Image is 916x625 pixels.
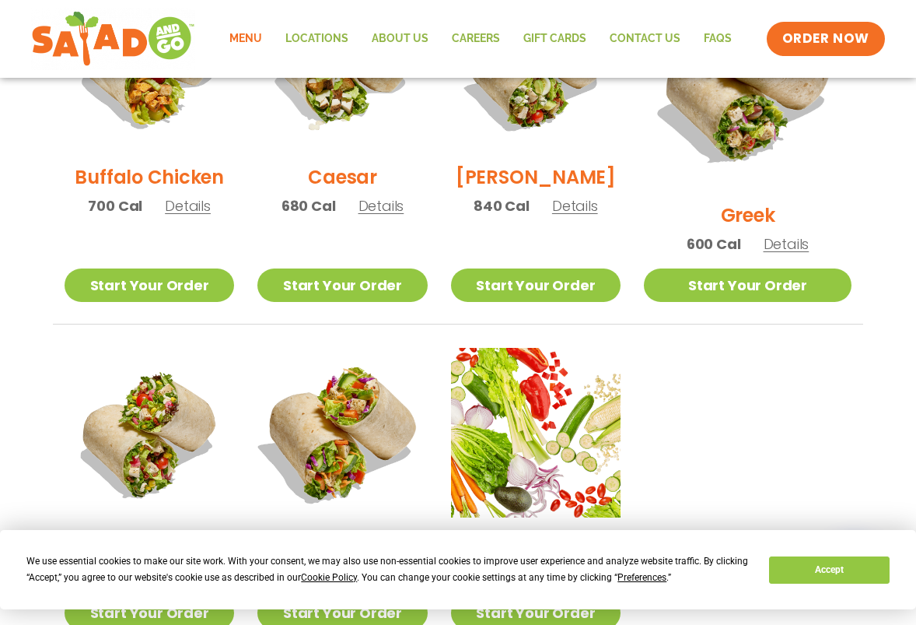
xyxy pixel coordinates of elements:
[26,553,750,586] div: We use essential cookies to make our site work. With your consent, we may also use non-essential ...
[281,195,336,216] span: 680 Cal
[456,163,616,191] h2: [PERSON_NAME]
[358,196,404,216] span: Details
[474,195,530,216] span: 840 Cal
[65,348,234,518] img: Product photo for Jalapeño Ranch Wrap
[308,163,377,191] h2: Caesar
[243,333,442,532] img: Product photo for Thai Wrap
[360,21,440,57] a: About Us
[687,233,741,255] span: 600 Cal
[165,196,211,216] span: Details
[552,196,598,216] span: Details
[75,163,223,191] h2: Buffalo Chicken
[512,21,598,57] a: GIFT CARDS
[692,21,743,57] a: FAQs
[274,21,360,57] a: Locations
[218,21,274,57] a: Menu
[764,234,809,254] span: Details
[451,348,621,518] img: Product photo for Build Your Own
[598,21,692,57] a: Contact Us
[617,572,666,583] span: Preferences
[451,269,621,302] a: Start Your Order
[301,572,357,583] span: Cookie Policy
[440,21,512,57] a: Careers
[65,269,234,302] a: Start Your Order
[782,30,869,48] span: ORDER NOW
[257,269,427,302] a: Start Your Order
[218,21,743,57] nav: Menu
[767,22,885,56] a: ORDER NOW
[769,557,889,584] button: Accept
[31,8,195,70] img: new-SAG-logo-768×292
[88,195,142,216] span: 700 Cal
[644,269,851,302] a: Start Your Order
[721,202,775,229] h2: Greek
